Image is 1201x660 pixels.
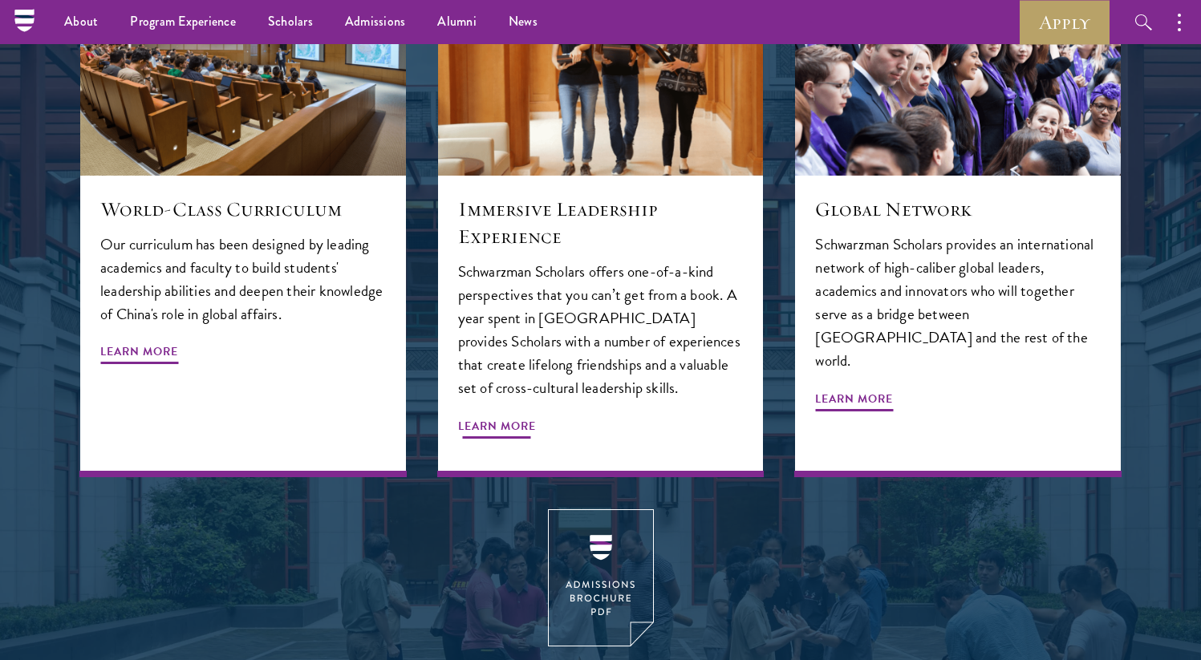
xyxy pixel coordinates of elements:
h5: World-Class Curriculum [100,196,386,223]
p: Our curriculum has been designed by leading academics and faculty to build students' leadership a... [100,233,386,326]
span: Learn More [458,416,536,441]
p: Schwarzman Scholars provides an international network of high-caliber global leaders, academics a... [815,233,1101,372]
h5: Global Network [815,196,1101,223]
span: Learn More [815,389,893,414]
h5: Immersive Leadership Experience [458,196,744,250]
p: Schwarzman Scholars offers one-of-a-kind perspectives that you can’t get from a book. A year spen... [458,260,744,399]
span: Learn More [100,342,178,366]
